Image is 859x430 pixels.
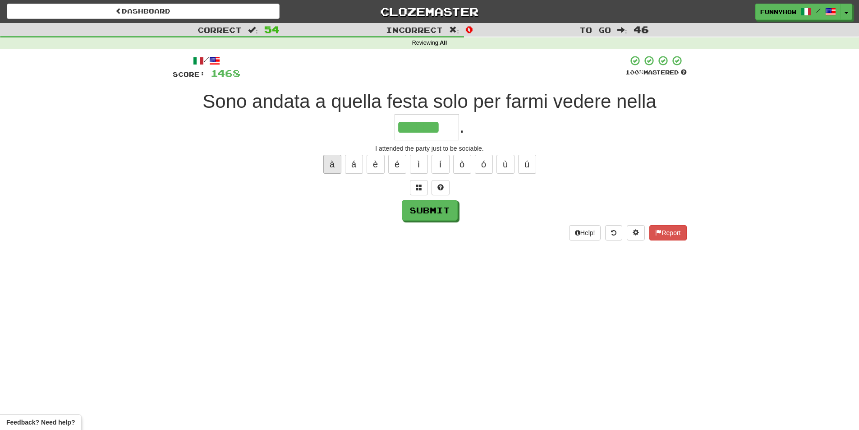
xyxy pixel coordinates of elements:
[7,4,280,19] a: Dashboard
[202,91,656,112] span: Sono andata a quella festa solo per farmi vedere nella
[634,24,649,35] span: 46
[475,155,493,174] button: ó
[410,180,428,195] button: Switch sentence to multiple choice alt+p
[496,155,514,174] button: ù
[440,40,447,46] strong: All
[625,69,687,77] div: Mastered
[211,67,240,79] span: 1468
[755,4,841,20] a: Funnyhow /
[465,24,473,35] span: 0
[816,7,821,14] span: /
[323,155,341,174] button: à
[410,155,428,174] button: ì
[345,155,363,174] button: á
[432,180,450,195] button: Single letter hint - you only get 1 per sentence and score half the points! alt+h
[579,25,611,34] span: To go
[6,418,75,427] span: Open feedback widget
[264,24,280,35] span: 54
[760,8,796,16] span: Funnyhow
[198,25,242,34] span: Correct
[569,225,601,240] button: Help!
[388,155,406,174] button: é
[453,155,471,174] button: ò
[386,25,443,34] span: Incorrect
[293,4,566,19] a: Clozemaster
[432,155,450,174] button: í
[248,26,258,34] span: :
[459,116,464,137] span: .
[173,55,240,66] div: /
[605,225,622,240] button: Round history (alt+y)
[402,200,458,221] button: Submit
[649,225,686,240] button: Report
[449,26,459,34] span: :
[173,70,205,78] span: Score:
[367,155,385,174] button: è
[617,26,627,34] span: :
[518,155,536,174] button: ú
[625,69,643,76] span: 100 %
[173,144,687,153] div: I attended the party just to be sociable.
